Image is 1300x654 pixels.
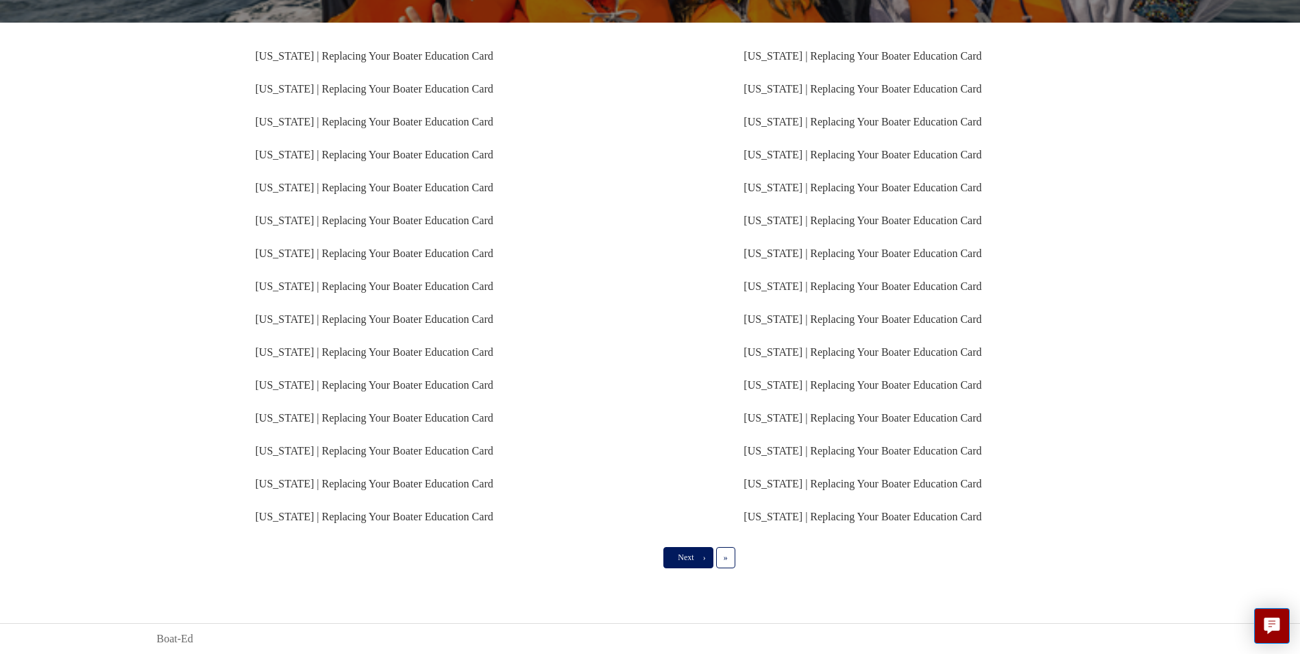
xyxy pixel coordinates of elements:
[744,182,981,193] a: [US_STATE] | Replacing Your Boater Education Card
[744,478,981,489] a: [US_STATE] | Replacing Your Boater Education Card
[678,553,694,562] span: Next
[744,379,981,391] a: [US_STATE] | Replacing Your Boater Education Card
[663,547,713,568] a: Next
[256,511,493,522] a: [US_STATE] | Replacing Your Boater Education Card
[744,412,981,424] a: [US_STATE] | Replacing Your Boater Education Card
[744,215,981,226] a: [US_STATE] | Replacing Your Boater Education Card
[744,83,981,95] a: [US_STATE] | Replacing Your Boater Education Card
[744,50,981,62] a: [US_STATE] | Replacing Your Boater Education Card
[744,346,981,358] a: [US_STATE] | Replacing Your Boater Education Card
[256,445,493,457] a: [US_STATE] | Replacing Your Boater Education Card
[744,511,981,522] a: [US_STATE] | Replacing Your Boater Education Card
[256,116,493,128] a: [US_STATE] | Replacing Your Boater Education Card
[1254,608,1290,644] button: Live chat
[256,50,493,62] a: [US_STATE] | Replacing Your Boater Education Card
[744,247,981,259] a: [US_STATE] | Replacing Your Boater Education Card
[703,553,706,562] span: ›
[256,280,493,292] a: [US_STATE] | Replacing Your Boater Education Card
[256,412,493,424] a: [US_STATE] | Replacing Your Boater Education Card
[744,313,981,325] a: [US_STATE] | Replacing Your Boater Education Card
[256,182,493,193] a: [US_STATE] | Replacing Your Boater Education Card
[256,247,493,259] a: [US_STATE] | Replacing Your Boater Education Card
[744,280,981,292] a: [US_STATE] | Replacing Your Boater Education Card
[256,346,493,358] a: [US_STATE] | Replacing Your Boater Education Card
[256,478,493,489] a: [US_STATE] | Replacing Your Boater Education Card
[256,215,493,226] a: [US_STATE] | Replacing Your Boater Education Card
[256,83,493,95] a: [US_STATE] | Replacing Your Boater Education Card
[744,116,981,128] a: [US_STATE] | Replacing Your Boater Education Card
[256,149,493,160] a: [US_STATE] | Replacing Your Boater Education Card
[157,631,193,647] a: Boat-Ed
[256,313,493,325] a: [US_STATE] | Replacing Your Boater Education Card
[724,553,728,562] span: »
[744,149,981,160] a: [US_STATE] | Replacing Your Boater Education Card
[744,445,981,457] a: [US_STATE] | Replacing Your Boater Education Card
[256,379,493,391] a: [US_STATE] | Replacing Your Boater Education Card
